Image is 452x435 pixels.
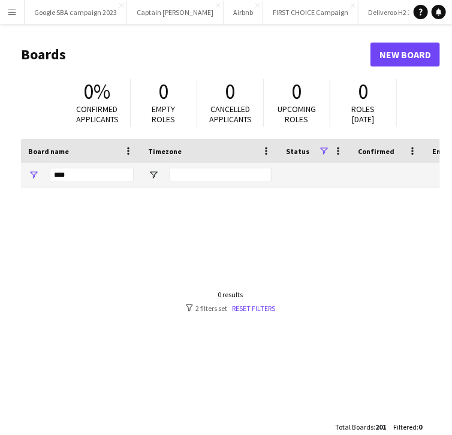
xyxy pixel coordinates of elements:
span: Confirmed [358,147,394,156]
button: Deliveroo H2 2024 [358,1,432,24]
span: Empty roles [152,104,176,125]
div: 2 filters set [186,304,275,313]
span: Upcoming roles [278,104,316,125]
span: Status [286,147,309,156]
span: Roles [DATE] [352,104,375,125]
button: Captain [PERSON_NAME] [127,1,224,24]
span: 0 [418,422,422,431]
div: 0 results [186,290,275,299]
span: Filtered [393,422,417,431]
span: Confirmed applicants [76,104,119,125]
h1: Boards [21,46,370,64]
button: Open Filter Menu [148,170,159,180]
button: Open Filter Menu [28,170,39,180]
span: 0 [292,78,302,105]
button: FIRST CHOICE Campaign [263,1,358,24]
span: 0% [84,78,111,105]
span: Total Boards [335,422,373,431]
span: Board name [28,147,69,156]
button: Google SBA campaign 2023 [25,1,127,24]
input: Timezone Filter Input [170,168,272,182]
button: Airbnb [224,1,263,24]
span: 0 [225,78,236,105]
span: Cancelled applicants [209,104,252,125]
span: Timezone [148,147,182,156]
span: 0 [358,78,369,105]
a: New Board [370,43,440,67]
input: Board name Filter Input [50,168,134,182]
a: Reset filters [232,304,275,313]
span: 201 [375,422,386,431]
span: 0 [159,78,169,105]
